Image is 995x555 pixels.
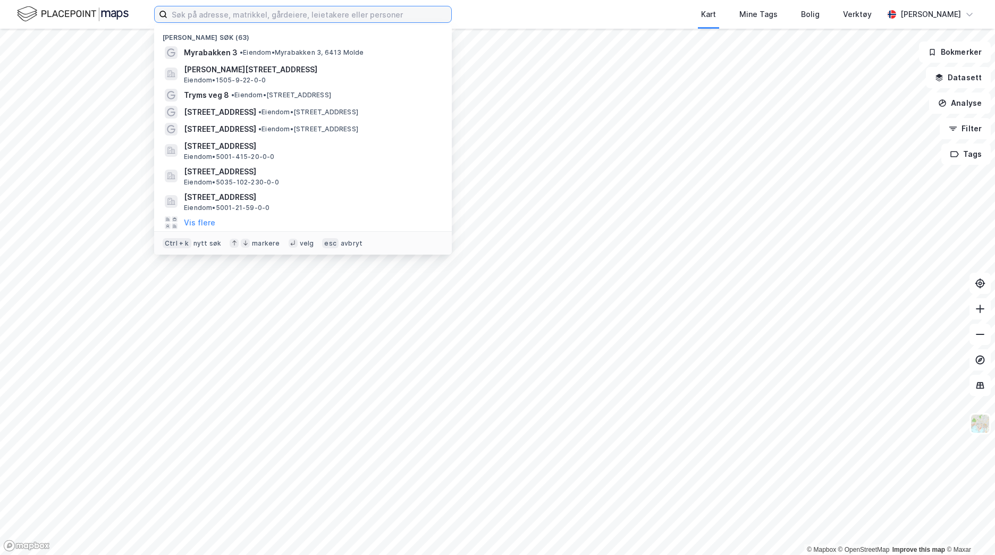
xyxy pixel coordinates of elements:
[843,8,872,21] div: Verktøy
[929,93,991,114] button: Analyse
[892,546,945,553] a: Improve this map
[231,91,234,99] span: •
[184,63,439,76] span: [PERSON_NAME][STREET_ADDRESS]
[801,8,820,21] div: Bolig
[926,67,991,88] button: Datasett
[940,118,991,139] button: Filter
[322,238,339,249] div: esc
[163,238,191,249] div: Ctrl + k
[258,108,358,116] span: Eiendom • [STREET_ADDRESS]
[184,216,215,229] button: Vis flere
[341,239,362,248] div: avbryt
[184,191,439,204] span: [STREET_ADDRESS]
[3,540,50,552] a: Mapbox homepage
[184,140,439,153] span: [STREET_ADDRESS]
[258,125,262,133] span: •
[184,46,238,59] span: Myrabakken 3
[184,204,269,212] span: Eiendom • 5001-21-59-0-0
[167,6,451,22] input: Søk på adresse, matrikkel, gårdeiere, leietakere eller personer
[838,546,890,553] a: OpenStreetMap
[231,91,331,99] span: Eiendom • [STREET_ADDRESS]
[184,89,229,102] span: Tryms veg 8
[900,8,961,21] div: [PERSON_NAME]
[919,41,991,63] button: Bokmerker
[739,8,778,21] div: Mine Tags
[184,165,439,178] span: [STREET_ADDRESS]
[701,8,716,21] div: Kart
[942,504,995,555] iframe: Chat Widget
[184,106,256,119] span: [STREET_ADDRESS]
[252,239,280,248] div: markere
[970,414,990,434] img: Z
[300,239,314,248] div: velg
[258,108,262,116] span: •
[154,25,452,44] div: [PERSON_NAME] søk (63)
[17,5,129,23] img: logo.f888ab2527a4732fd821a326f86c7f29.svg
[258,125,358,133] span: Eiendom • [STREET_ADDRESS]
[193,239,222,248] div: nytt søk
[184,76,266,85] span: Eiendom • 1505-9-22-0-0
[184,178,279,187] span: Eiendom • 5035-102-230-0-0
[184,153,275,161] span: Eiendom • 5001-415-20-0-0
[184,123,256,136] span: [STREET_ADDRESS]
[807,546,836,553] a: Mapbox
[942,504,995,555] div: Kontrollprogram for chat
[240,48,243,56] span: •
[941,144,991,165] button: Tags
[240,48,364,57] span: Eiendom • Myrabakken 3, 6413 Molde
